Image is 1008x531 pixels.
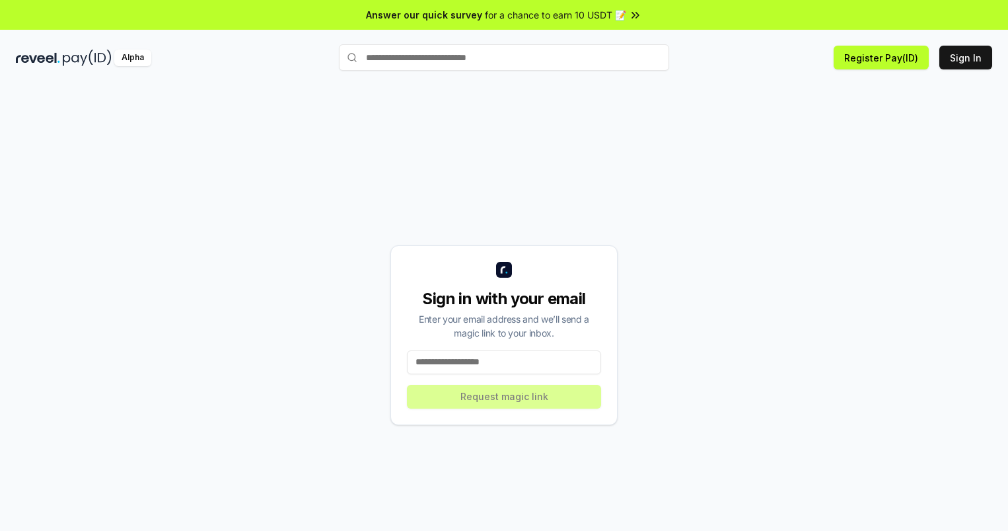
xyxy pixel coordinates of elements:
img: reveel_dark [16,50,60,66]
button: Register Pay(ID) [834,46,929,69]
div: Enter your email address and we’ll send a magic link to your inbox. [407,312,601,340]
div: Alpha [114,50,151,66]
span: Answer our quick survey [366,8,482,22]
img: pay_id [63,50,112,66]
span: for a chance to earn 10 USDT 📝 [485,8,626,22]
div: Sign in with your email [407,288,601,309]
img: logo_small [496,262,512,278]
button: Sign In [939,46,992,69]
